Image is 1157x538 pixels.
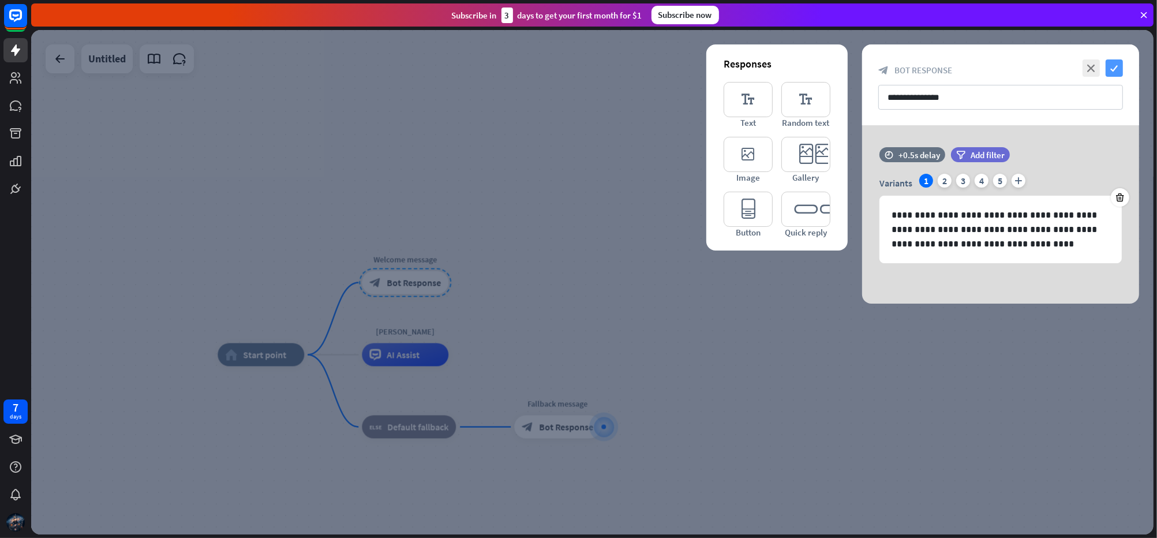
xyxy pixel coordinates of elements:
[1012,174,1025,188] i: plus
[956,174,970,188] div: 3
[975,174,988,188] div: 4
[938,174,952,188] div: 2
[971,150,1005,160] span: Add filter
[9,5,44,39] button: Open LiveChat chat widget
[1106,59,1123,77] i: check
[452,8,642,23] div: Subscribe in days to get your first month for $1
[993,174,1007,188] div: 5
[878,65,889,76] i: block_bot_response
[885,151,893,159] i: time
[879,177,912,189] span: Variants
[651,6,719,24] div: Subscribe now
[919,174,933,188] div: 1
[501,8,513,23] div: 3
[10,413,21,421] div: days
[13,402,18,413] div: 7
[956,151,965,159] i: filter
[1083,59,1100,77] i: close
[898,150,940,160] div: +0.5s delay
[894,65,952,76] span: Bot Response
[3,399,28,424] a: 7 days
